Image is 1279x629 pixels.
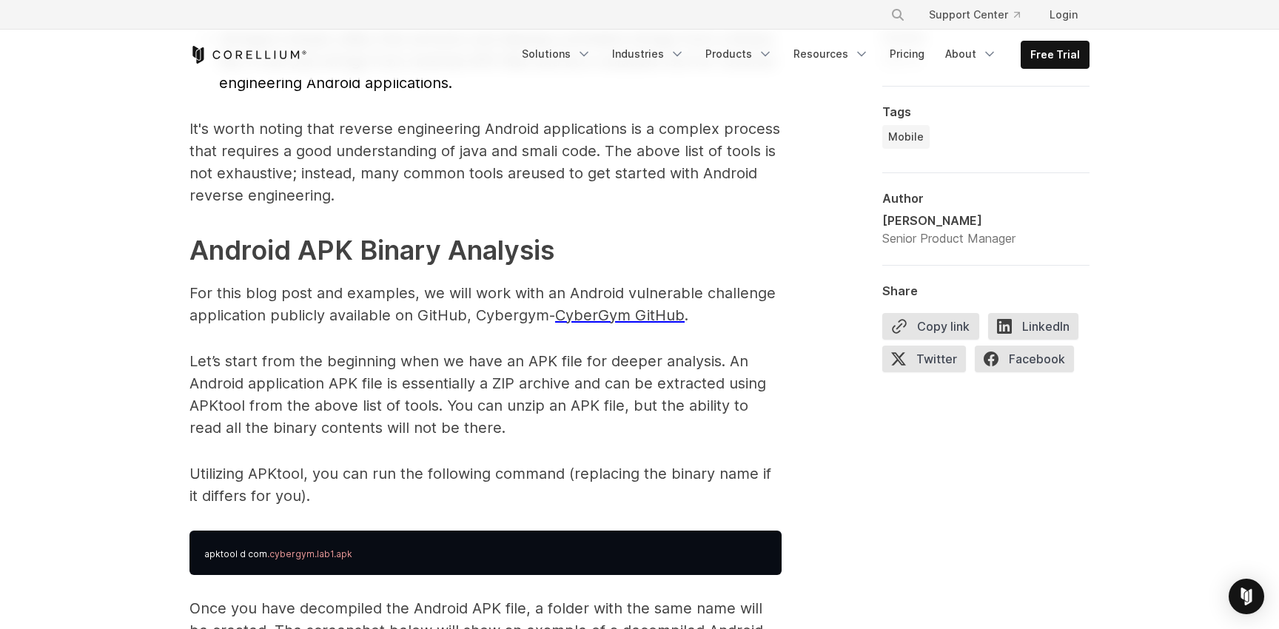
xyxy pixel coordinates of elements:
a: Mobile [882,125,930,149]
span: Mobile [888,129,924,144]
span: A simple utility that extracts and displays printable strings from a binary file. It can pull str... [219,30,779,92]
a: About [936,41,1006,67]
strong: Android APK Binary Analysis [189,234,554,266]
a: Twitter [882,346,975,378]
a: Products [696,41,782,67]
a: CyberGym GitHub [555,306,685,324]
p: Let’s start from the beginning when we have an APK file for deeper analysis. An Android applicati... [189,350,782,439]
div: Open Intercom Messenger [1229,579,1264,614]
span: apktool d com [204,548,267,559]
a: Pricing [881,41,933,67]
a: Facebook [975,346,1083,378]
div: Navigation Menu [513,41,1090,69]
span: ; instead, many common tools are [292,164,531,182]
p: It's worth noting that reverse engineering Android applications is a complex process that require... [189,118,782,206]
div: Tags [882,104,1090,119]
div: Navigation Menu [873,1,1090,28]
a: Free Trial [1021,41,1089,68]
span: u [292,164,540,182]
a: Corellium Home [189,46,307,64]
button: Search [884,1,911,28]
span: LinkedIn [988,313,1078,340]
button: Copy link [882,313,979,340]
a: Login [1038,1,1090,28]
a: Resources [785,41,878,67]
a: Industries [603,41,694,67]
p: For this blog post and examples, we will work with an Android vulnerable challenge application pu... [189,282,782,326]
p: Utilizing APKtool, you can run the following command (replacing the binary name if it differs for... [189,462,782,507]
div: Senior Product Manager [882,229,1016,247]
span: Twitter [882,346,966,372]
a: Support Center [917,1,1032,28]
div: Share [882,283,1090,298]
div: [PERSON_NAME] [882,212,1016,229]
span: Facebook [975,346,1074,372]
div: Author [882,191,1090,206]
span: .cybergym.lab1.apk [267,548,352,559]
a: LinkedIn [988,313,1087,346]
a: Solutions [513,41,600,67]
